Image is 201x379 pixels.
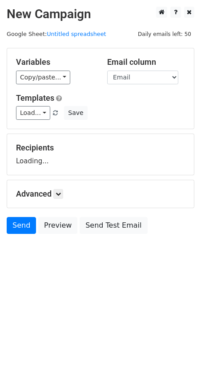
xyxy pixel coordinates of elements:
[16,143,185,153] h5: Recipients
[16,106,50,120] a: Load...
[7,31,106,37] small: Google Sheet:
[80,217,147,234] a: Send Test Email
[16,189,185,199] h5: Advanced
[7,217,36,234] a: Send
[64,106,87,120] button: Save
[38,217,77,234] a: Preview
[47,31,106,37] a: Untitled spreadsheet
[135,31,194,37] a: Daily emails left: 50
[16,57,94,67] h5: Variables
[135,29,194,39] span: Daily emails left: 50
[16,93,54,103] a: Templates
[7,7,194,22] h2: New Campaign
[107,57,185,67] h5: Email column
[16,71,70,84] a: Copy/paste...
[16,143,185,166] div: Loading...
